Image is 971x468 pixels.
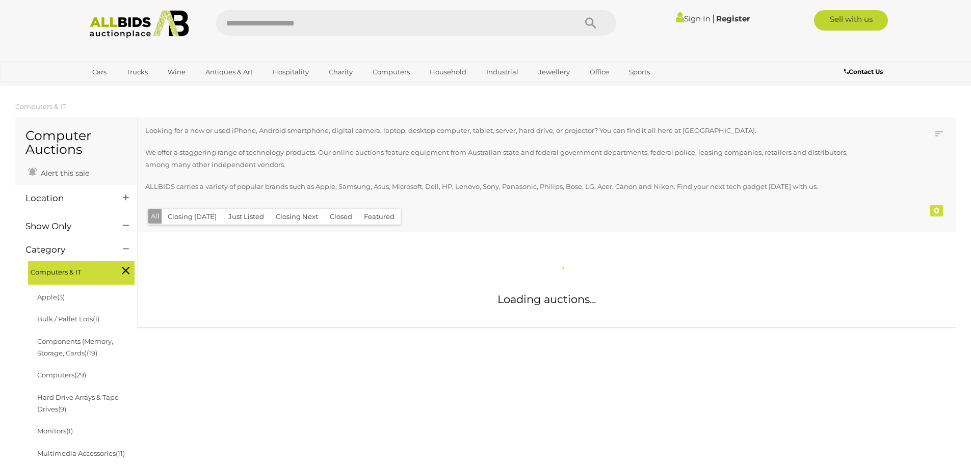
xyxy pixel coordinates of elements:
[270,209,324,225] button: Closing Next
[37,293,65,301] a: Apple(3)
[145,181,874,192] p: ALLBIDS carries a variety of popular brands such as Apple, Samsung, Asus, Microsoft, Dell, HP, Le...
[25,222,108,231] h4: Show Only
[58,405,66,413] span: (9)
[87,349,97,357] span: (19)
[66,427,73,435] span: (1)
[366,64,416,80] a: Computers
[148,209,162,224] button: All
[676,14,711,23] a: Sign In
[145,125,874,136] p: Looking for a new or used iPhone, Android smartphone, digital camera, laptop, desktop computer, t...
[322,64,359,80] a: Charity
[565,10,616,36] button: Search
[86,64,113,80] a: Cars
[199,64,259,80] a: Antiques & Art
[712,13,715,24] span: |
[37,393,119,413] a: Hard Drive Arrays & Tape Drives(9)
[423,64,473,80] a: Household
[324,209,358,225] button: Closed
[25,245,108,255] h4: Category
[266,64,316,80] a: Hospitality
[37,427,73,435] a: Monitors(1)
[37,337,113,357] a: Components (Memory, Storage, Cards)(19)
[37,315,99,323] a: Bulk / Pallet Lots(1)
[497,293,596,306] span: Loading auctions...
[37,371,86,379] a: Computers(29)
[622,64,657,80] a: Sports
[31,264,107,278] span: Computers & IT
[74,371,86,379] span: (29)
[120,64,154,80] a: Trucks
[93,315,99,323] span: (1)
[162,209,223,225] button: Closing [DATE]
[38,169,89,178] span: Alert this sale
[844,68,883,75] b: Contact Us
[222,209,270,225] button: Just Listed
[358,209,401,225] button: Featured
[84,10,195,38] img: Allbids.com.au
[25,164,92,180] a: Alert this sale
[86,80,171,97] a: [GEOGRAPHIC_DATA]
[583,64,616,80] a: Office
[37,449,125,457] a: Multimedia Accessories(11)
[145,147,874,171] p: We offer a staggering range of technology products. Our online auctions feature equipment from Au...
[15,102,66,111] a: Computers & IT
[161,64,192,80] a: Wine
[57,293,65,301] span: (3)
[116,449,125,457] span: (11)
[532,64,576,80] a: Jewellery
[480,64,525,80] a: Industrial
[716,14,750,23] a: Register
[25,129,127,157] h1: Computer Auctions
[814,10,888,31] a: Sell with us
[930,205,943,216] div: 0
[25,194,108,203] h4: Location
[844,66,885,77] a: Contact Us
